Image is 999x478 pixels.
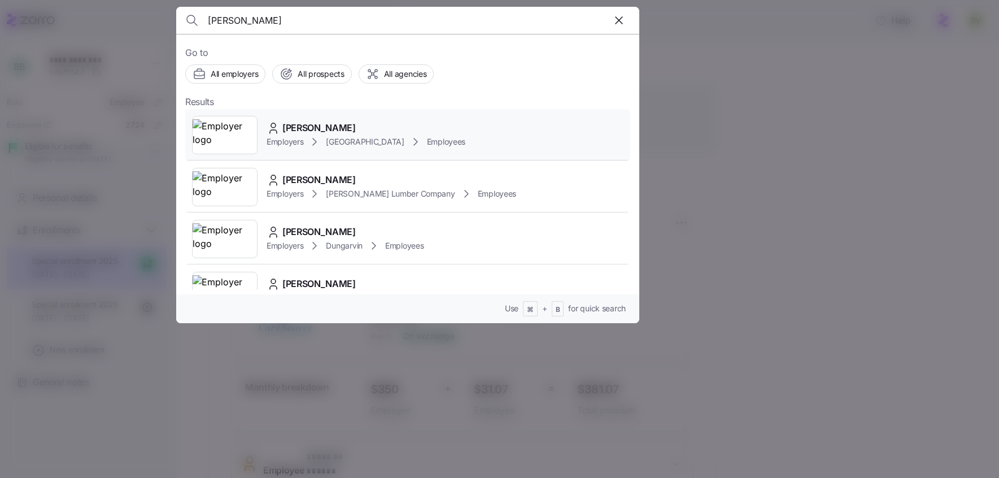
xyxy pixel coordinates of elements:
[326,136,404,147] span: [GEOGRAPHIC_DATA]
[267,136,303,147] span: Employers
[282,121,356,135] span: [PERSON_NAME]
[193,171,257,203] img: Employer logo
[556,305,560,315] span: B
[267,188,303,199] span: Employers
[193,119,257,151] img: Employer logo
[282,225,356,239] span: [PERSON_NAME]
[527,305,534,315] span: ⌘
[385,240,424,251] span: Employees
[326,240,362,251] span: Dungarvin
[211,68,258,80] span: All employers
[282,173,356,187] span: [PERSON_NAME]
[568,303,626,314] span: for quick search
[272,64,351,84] button: All prospects
[478,188,516,199] span: Employees
[185,46,630,60] span: Go to
[193,275,257,307] img: Employer logo
[185,64,265,84] button: All employers
[542,303,547,314] span: +
[359,64,434,84] button: All agencies
[282,277,356,291] span: [PERSON_NAME]
[193,223,257,255] img: Employer logo
[298,68,344,80] span: All prospects
[384,68,427,80] span: All agencies
[427,136,465,147] span: Employees
[267,240,303,251] span: Employers
[326,188,455,199] span: [PERSON_NAME] Lumber Company
[185,95,214,109] span: Results
[505,303,518,314] span: Use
